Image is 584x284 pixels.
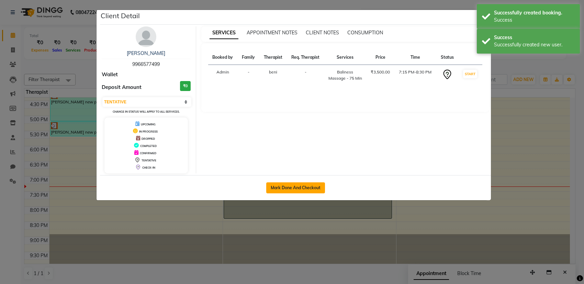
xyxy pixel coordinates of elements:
span: 9966577499 [132,61,160,67]
th: Therapist [259,50,287,65]
span: CONSUMPTION [347,30,383,36]
th: Family [237,50,259,65]
span: Deposit Amount [102,83,142,91]
td: 7:15 PM-8:30 PM [394,65,436,86]
div: Successfully created new user. [494,41,575,48]
span: IN PROGRESS [139,130,158,133]
span: CONFIRMED [140,151,156,155]
div: Successfully created booking. [494,9,575,16]
th: Req. Therapist [287,50,324,65]
h5: Client Detail [101,11,140,21]
th: Booked by [208,50,238,65]
div: ₹3,500.00 [370,69,390,75]
span: COMPLETED [140,144,157,148]
th: Price [366,50,394,65]
small: Change in status will apply to all services. [113,110,180,113]
div: Success [494,34,575,41]
span: DROPPED [142,137,155,140]
td: - [237,65,259,86]
span: UPCOMING [141,123,156,126]
span: CHECK-IN [142,166,155,169]
span: TENTATIVE [142,159,156,162]
img: avatar [136,26,156,47]
a: [PERSON_NAME] [127,50,165,56]
th: Services [324,50,366,65]
span: beni [269,69,277,75]
div: Baliness Massage - 75 Min [328,69,362,81]
button: Mark Done And Checkout [266,182,325,193]
h3: ₹0 [180,81,191,91]
th: Status [436,50,458,65]
span: Wallet [102,71,118,79]
td: - [287,65,324,86]
button: START [463,70,477,78]
span: SERVICES [210,27,238,39]
span: CLIENT NOTES [306,30,339,36]
th: Time [394,50,436,65]
div: Success [494,16,575,24]
td: Admin [208,65,238,86]
span: APPOINTMENT NOTES [247,30,297,36]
